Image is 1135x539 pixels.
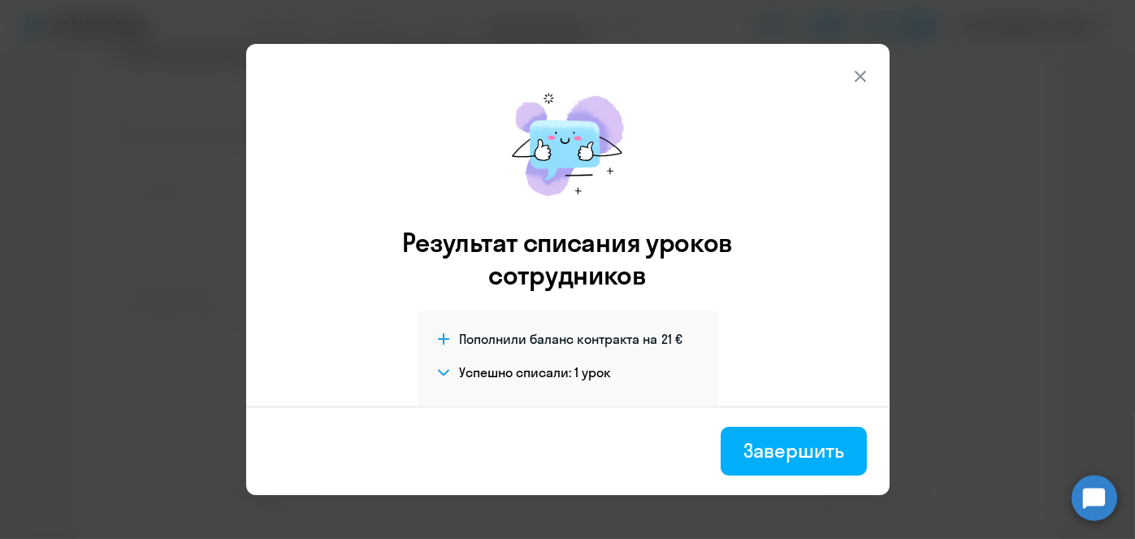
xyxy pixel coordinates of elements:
button: Завершить [721,427,866,476]
img: mirage-message.png [495,76,641,213]
h3: Результат списания уроков сотрудников [380,226,756,291]
div: Завершить [743,437,843,463]
span: Пополнили баланс контракта на [460,330,658,348]
span: 21 € [662,330,683,348]
h4: Успешно списали: 1 урок [460,363,612,381]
